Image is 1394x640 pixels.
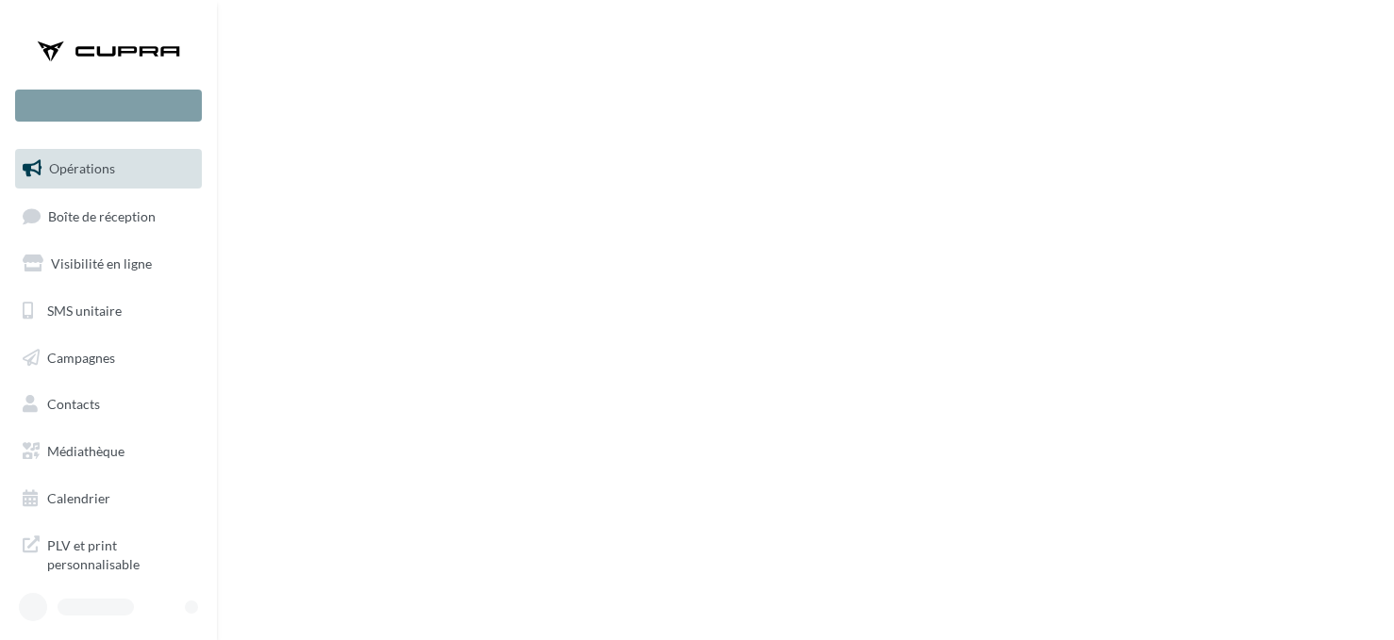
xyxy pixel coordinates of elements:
[11,338,206,378] a: Campagnes
[49,160,115,176] span: Opérations
[15,90,202,122] div: Nouvelle campagne
[47,490,110,506] span: Calendrier
[11,479,206,518] a: Calendrier
[47,443,124,459] span: Médiathèque
[51,255,152,271] span: Visibilité en ligne
[47,396,100,412] span: Contacts
[11,432,206,471] a: Médiathèque
[47,349,115,365] span: Campagnes
[48,207,156,223] span: Boîte de réception
[47,533,194,573] span: PLV et print personnalisable
[11,291,206,331] a: SMS unitaire
[11,149,206,189] a: Opérations
[11,525,206,581] a: PLV et print personnalisable
[11,244,206,284] a: Visibilité en ligne
[11,196,206,237] a: Boîte de réception
[11,385,206,424] a: Contacts
[47,303,122,319] span: SMS unitaire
